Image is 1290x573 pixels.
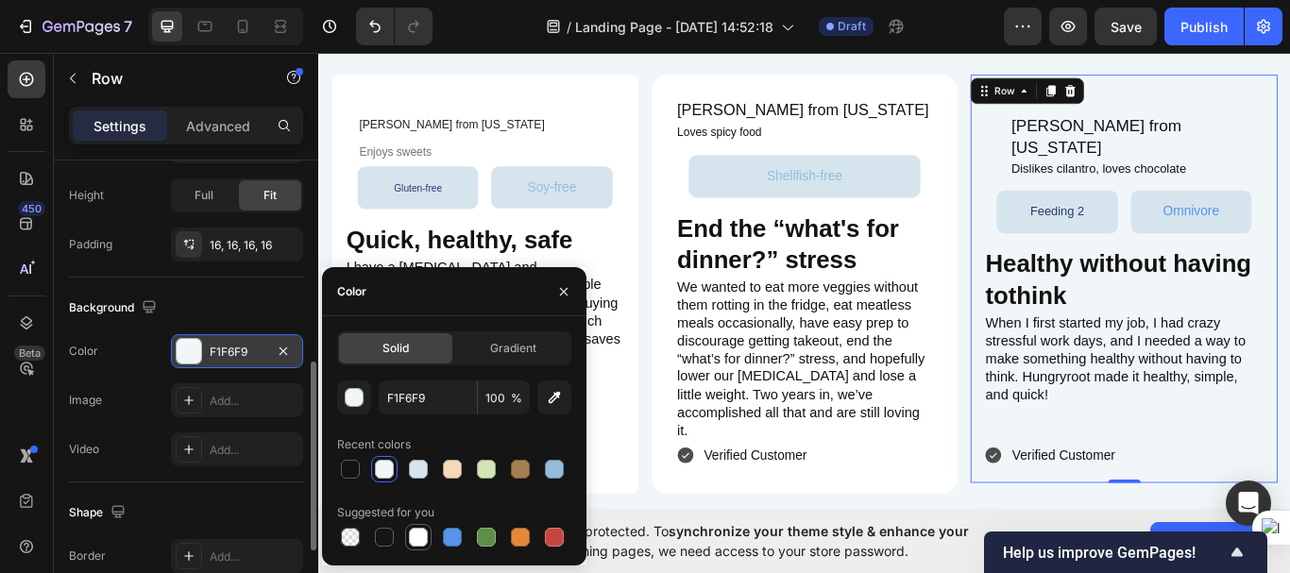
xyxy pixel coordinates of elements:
[195,187,213,204] span: Full
[210,442,298,459] div: Add...
[418,61,716,85] p: [PERSON_NAME] from [US_STATE]
[838,18,866,35] span: Draft
[947,166,1088,216] button: <p>Omnivore</p>
[439,521,1043,561] span: Your page is password protected. To when designing pages, we need access to your store password.
[1095,8,1157,45] button: Save
[93,116,146,136] p: Settings
[439,523,969,559] span: synchronize your theme style & enhance your experience
[69,187,104,204] div: Height
[418,194,677,262] strong: End the “what's for dinner?” stress
[775,231,1103,309] h2: Rich Text Editor. Editing area: main
[830,182,893,198] span: Feeding 2
[186,116,250,136] p: Advanced
[522,136,610,163] div: Rich Text Editor. Editing area: main
[575,17,773,37] span: Landing Page - [DATE] 14:52:18
[567,17,571,37] span: /
[69,441,99,458] div: Video
[1180,17,1228,37] div: Publish
[382,340,409,357] span: Solid
[210,344,264,361] div: F1F6F9
[522,136,610,163] p: Shellfish-free
[808,462,928,489] p: Verified Customer
[805,273,873,304] strong: think
[337,436,411,453] div: Recent colors
[210,237,298,254] div: 16, 16, 16, 16
[69,548,106,565] div: Border
[1150,522,1267,560] button: Allow access
[511,390,522,407] span: %
[69,500,129,526] div: Shape
[416,59,718,87] h2: Rich Text Editor. Editing area: main
[416,190,718,267] h2: Rich Text Editor. Editing area: main
[210,393,298,410] div: Add...
[490,340,536,357] span: Gradient
[69,343,98,360] div: Color
[263,187,277,204] span: Fit
[69,392,102,409] div: Image
[318,48,1290,514] iframe: Design area
[447,459,572,492] div: Rich Text Editor. Editing area: main
[418,192,716,265] p: ⁠⁠⁠⁠⁠⁠⁠
[69,236,112,253] div: Padding
[1164,8,1244,45] button: Publish
[777,233,1101,307] p: ⁠⁠⁠⁠⁠⁠⁠
[418,91,517,106] span: Loves spicy food
[985,177,1050,205] p: Omnivore
[69,295,161,321] div: Background
[8,8,141,45] button: 7
[337,504,434,521] div: Suggested for you
[806,129,1073,152] h2: Dislikes cilantro, loves chocolate
[14,345,45,361] div: Beta
[18,201,45,216] div: 450
[418,269,716,457] p: We wanted to eat more veggies without them rotting in the fridge, eat meatless meals occasionally...
[379,380,477,414] input: Eg: FFFFFF
[356,8,433,45] div: Undo/Redo
[92,67,252,90] p: Row
[784,42,815,59] div: Row
[416,87,718,110] h2: Rich Text Editor. Editing area: main
[210,548,298,565] div: Add...
[337,283,366,300] div: Color
[1003,541,1248,564] button: Show survey - Help us improve GemPages!
[1226,480,1271,526] div: Open Intercom Messenger
[418,89,716,109] p: ⁠⁠⁠⁠⁠⁠⁠
[432,125,703,175] button: <p>Shellfish-free</p><p>&nbsp;</p>
[450,462,569,489] p: Verified Customer
[775,309,1103,459] h2: When I first started my job, I had crazy stressful work days, and I needed a way to make somethin...
[1111,19,1142,35] span: Save
[1003,544,1226,562] span: Help us improve GemPages!
[416,267,718,459] h2: Rich Text Editor. Editing area: main
[777,236,1087,304] strong: Healthy without having to
[124,15,132,38] p: 7
[806,76,1073,129] h2: [PERSON_NAME] from [US_STATE]
[790,166,931,216] button: <p><span style="background-color:rgba(241,246,249,0);color:rgb(40,58,112);font-size:15px;">Feedin...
